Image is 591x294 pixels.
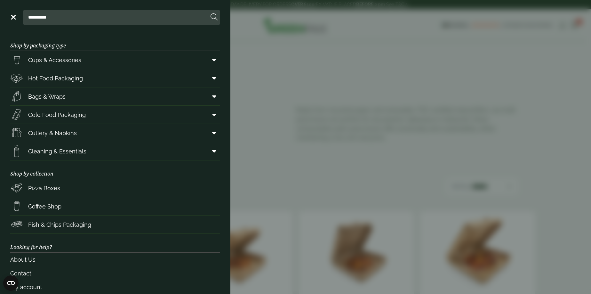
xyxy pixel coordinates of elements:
[10,253,220,266] a: About Us
[28,56,81,64] span: Cups & Accessories
[10,266,220,280] a: Contact
[10,145,23,158] img: open-wipe.svg
[10,179,220,197] a: Pizza Boxes
[10,108,23,121] img: Sandwich_box.svg
[10,124,220,142] a: Cutlery & Napkins
[10,127,23,139] img: Cutlery.svg
[10,216,220,233] a: Fish & Chips Packaging
[10,197,220,215] a: Coffee Shop
[10,106,220,124] a: Cold Food Packaging
[10,280,220,294] a: My account
[3,275,19,291] button: Open CMP widget
[10,32,220,51] h3: Shop by packaging type
[10,142,220,160] a: Cleaning & Essentials
[10,87,220,105] a: Bags & Wraps
[28,184,60,192] span: Pizza Boxes
[10,69,220,87] a: Hot Food Packaging
[28,220,91,229] span: Fish & Chips Packaging
[28,92,66,101] span: Bags & Wraps
[10,218,23,231] img: FishNchip_box.svg
[10,182,23,194] img: Pizza_boxes.svg
[10,90,23,103] img: Paper_carriers.svg
[28,74,83,83] span: Hot Food Packaging
[10,51,220,69] a: Cups & Accessories
[10,200,23,213] img: HotDrink_paperCup.svg
[10,160,220,179] h3: Shop by collection
[28,110,86,119] span: Cold Food Packaging
[10,234,220,252] h3: Looking for help?
[28,202,61,211] span: Coffee Shop
[28,147,86,156] span: Cleaning & Essentials
[28,129,77,137] span: Cutlery & Napkins
[10,53,23,66] img: PintNhalf_cup.svg
[10,72,23,85] img: Deli_box.svg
